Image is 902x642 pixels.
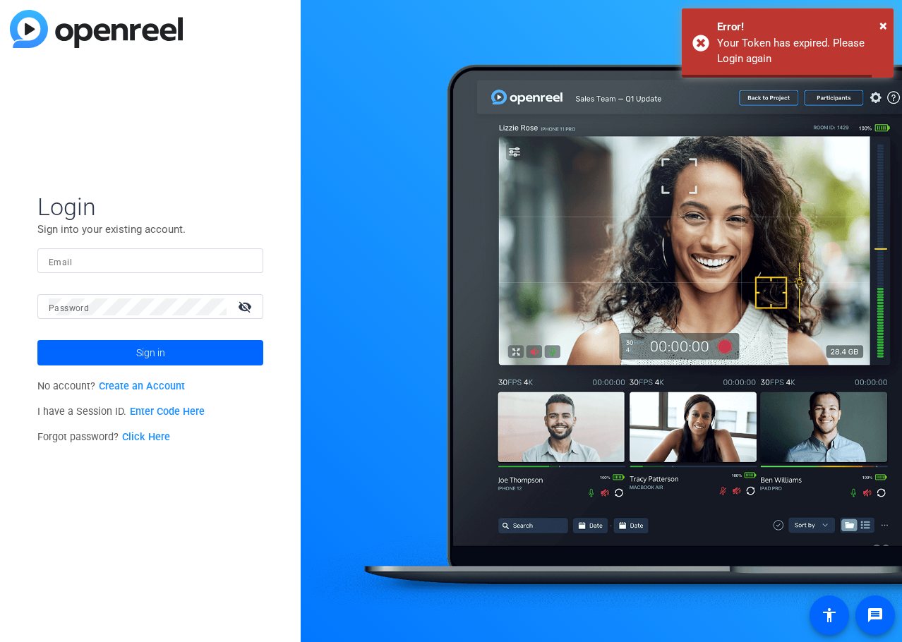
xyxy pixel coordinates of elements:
[717,19,883,35] div: Error!
[37,192,263,222] span: Login
[37,340,263,365] button: Sign in
[136,335,165,370] span: Sign in
[879,15,887,36] button: Close
[99,380,185,392] a: Create an Account
[37,380,185,392] span: No account?
[37,222,263,237] p: Sign into your existing account.
[130,406,205,418] a: Enter Code Here
[49,303,89,313] mat-label: Password
[49,258,72,267] mat-label: Email
[821,607,838,624] mat-icon: accessibility
[867,607,884,624] mat-icon: message
[49,253,252,269] input: Enter Email Address
[10,10,183,48] img: blue-gradient.svg
[37,406,205,418] span: I have a Session ID.
[879,17,887,34] span: ×
[122,431,170,443] a: Click Here
[717,35,883,67] div: Your Token has expired. Please Login again
[37,431,170,443] span: Forgot password?
[229,296,263,317] mat-icon: visibility_off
